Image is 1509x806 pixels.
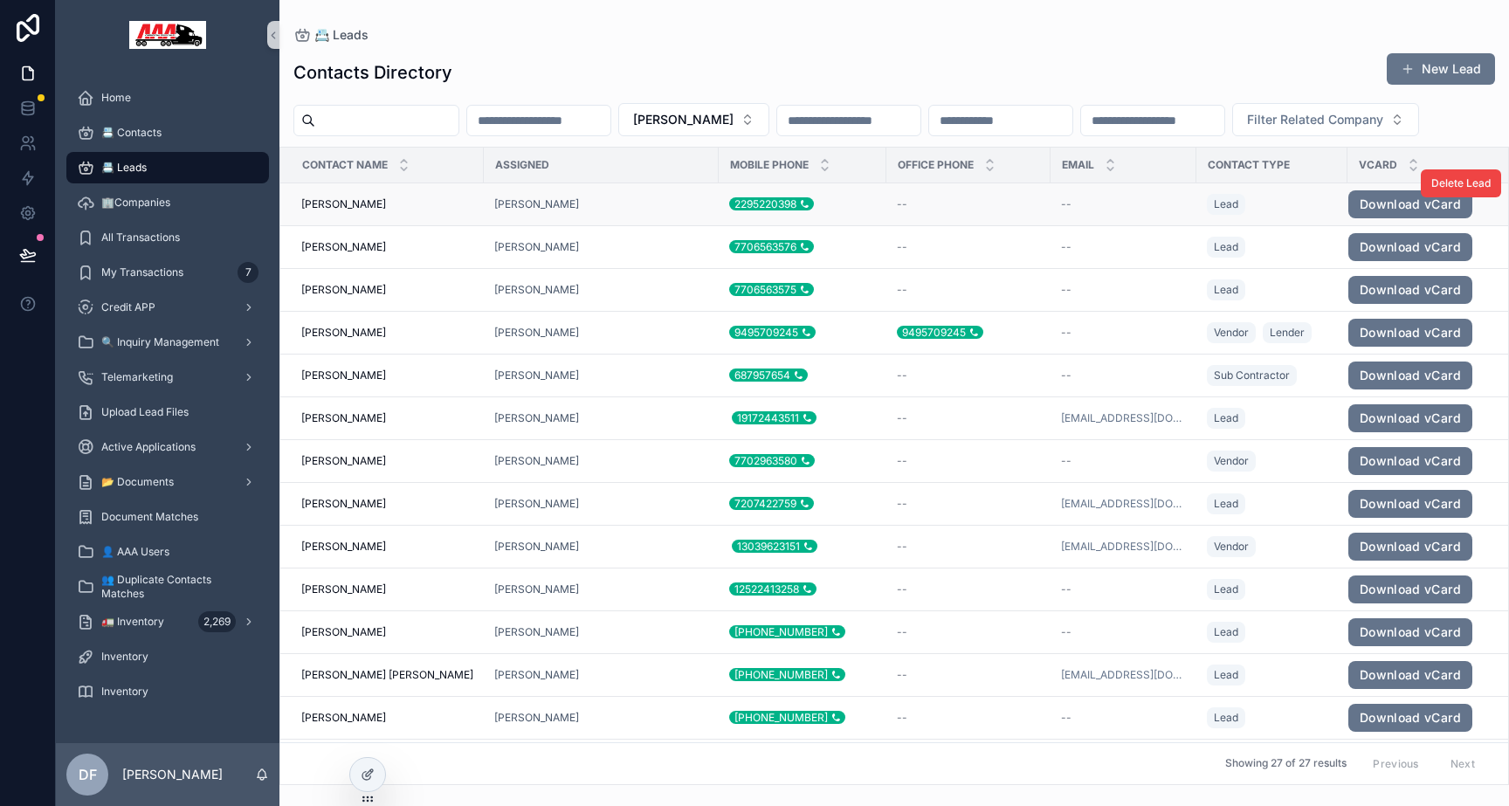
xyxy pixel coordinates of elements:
span: Delete Lead [1431,176,1491,190]
a: 9495709245 [897,326,1040,340]
a: 687957654 [729,369,876,382]
a: New Lead [1387,53,1495,85]
a: [PERSON_NAME] [494,540,579,554]
span: [PERSON_NAME] [494,582,579,596]
a: Home [66,82,269,114]
a: 📂 Documents [66,466,269,498]
div: [PHONE_NUMBER] [729,668,845,681]
span: -- [897,454,907,468]
a: -- [1061,711,1186,725]
span: Office Phone [898,158,974,172]
a: Download vCard [1348,319,1472,347]
span: [PERSON_NAME] [494,240,579,254]
span: My Transactions [101,265,183,279]
p: [PERSON_NAME] [122,766,223,783]
a: [PERSON_NAME] [494,411,708,425]
span: Lead [1214,711,1238,725]
a: 7702963580 [729,454,876,468]
a: 👥 Duplicate Contacts Matches [66,571,269,603]
a: [PERSON_NAME] [301,582,473,596]
a: -- [1061,326,1186,340]
a: 2295220398 [729,197,876,211]
a: [PERSON_NAME] [494,540,708,554]
a: Download vCard [1348,447,1472,475]
span: Mobile Phone [730,158,809,172]
span: Contact Name [302,158,388,172]
a: 12522413258 [729,582,876,596]
span: Showing 27 of 27 results [1225,757,1347,771]
a: [PERSON_NAME] [301,240,473,254]
span: Assigned [495,158,549,172]
a: Download vCard [1348,404,1492,432]
span: 📂 Documents [101,475,174,489]
div: [PHONE_NUMBER] [729,711,845,724]
a: Lead [1207,276,1337,304]
span: Document Matches [101,510,198,524]
span: -- [1061,454,1071,468]
a: [PHONE_NUMBER] [729,625,876,639]
a: Lead [1207,237,1245,258]
a: [PERSON_NAME] [301,711,473,725]
a: 🏢Companies [66,187,269,218]
span: 🚛 Inventory [101,615,164,629]
a: -- [897,411,1040,425]
a: [PERSON_NAME] [494,454,708,468]
span: -- [1061,711,1071,725]
span: -- [1061,197,1071,211]
img: App logo [129,21,206,49]
a: Lead [1207,279,1245,300]
span: [PERSON_NAME] [301,625,386,639]
a: 19172443511 [729,411,876,425]
div: 7706563575 [729,283,814,296]
span: Lead [1214,411,1238,425]
a: -- [897,283,1040,297]
a: [PERSON_NAME] [494,283,708,297]
div: 7702963580 [729,454,815,467]
a: Vendor [1207,322,1256,343]
a: [PERSON_NAME] [494,668,708,682]
a: [PERSON_NAME] [494,197,579,211]
span: [PERSON_NAME] [301,454,386,468]
a: 7706563575 [729,283,876,297]
span: 👥 Duplicate Contacts Matches [101,573,251,601]
a: -- [897,369,1040,382]
div: 2,269 [198,611,236,632]
a: [PERSON_NAME] [494,411,579,425]
a: Download vCard [1348,190,1472,218]
a: Download vCard [1348,233,1492,261]
span: Vendor [1214,454,1249,468]
a: Download vCard [1348,704,1472,732]
a: -- [897,711,1040,725]
span: 📇 Leads [101,161,147,175]
span: [PERSON_NAME] [494,283,579,297]
a: -- [897,240,1040,254]
a: Download vCard [1348,704,1492,732]
span: VCard [1359,158,1397,172]
span: [PERSON_NAME] [633,111,734,128]
span: -- [897,625,907,639]
a: -- [897,197,1040,211]
span: -- [897,497,907,511]
span: Upload Lead Files [101,405,189,419]
a: 13039623151 [729,540,876,554]
a: -- [897,625,1040,639]
a: Download vCard [1348,618,1472,646]
span: Inventory [101,650,148,664]
a: Vendor [1207,533,1337,561]
a: Lead [1207,579,1245,600]
a: Download vCard [1348,362,1472,389]
span: Lead [1214,283,1238,297]
div: 7 [238,262,258,283]
a: [PERSON_NAME] [494,326,579,340]
a: Download vCard [1348,533,1492,561]
a: 9495709245 [729,326,876,340]
a: Inventory [66,676,269,707]
a: [EMAIL_ADDRESS][DOMAIN_NAME] [1061,411,1186,425]
span: -- [1061,283,1071,297]
button: Select Button [618,103,769,136]
span: Vendor [1214,326,1249,340]
a: [PERSON_NAME] [PERSON_NAME] [301,668,473,682]
span: -- [1061,240,1071,254]
a: [EMAIL_ADDRESS][DOMAIN_NAME] [1061,668,1186,682]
